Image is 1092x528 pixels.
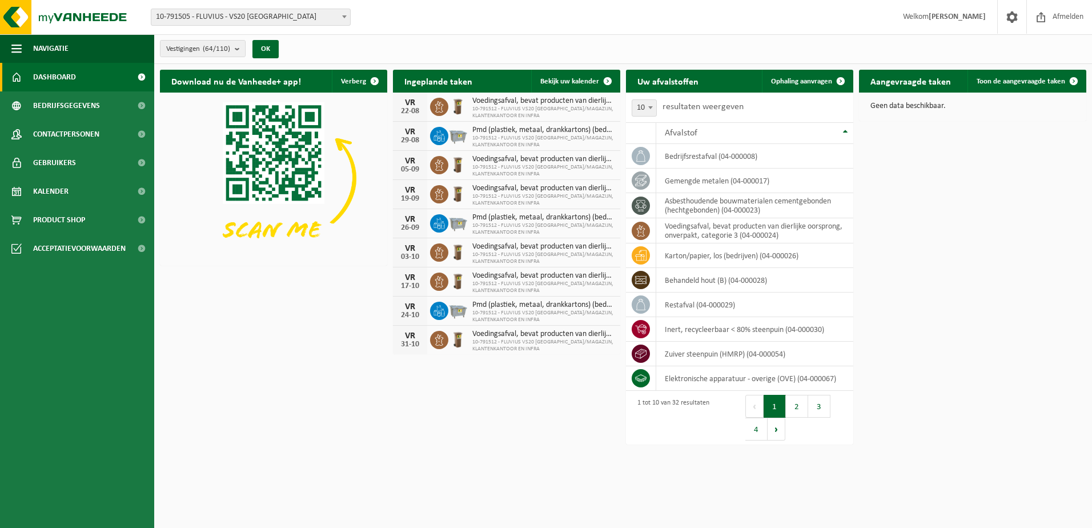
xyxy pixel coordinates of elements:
td: zuiver steenpuin (HMRP) (04-000054) [656,342,853,366]
div: 26-09 [399,224,421,232]
span: Dashboard [33,63,76,91]
td: inert, recycleerbaar < 80% steenpuin (04-000030) [656,317,853,342]
button: Vestigingen(64/110) [160,40,246,57]
span: Bekijk uw kalender [540,78,599,85]
span: Verberg [341,78,366,85]
count: (64/110) [203,45,230,53]
span: Voedingsafval, bevat producten van dierlijke oorsprong, onverpakt, categorie 3 [472,242,615,251]
span: 10 [632,99,657,117]
h2: Download nu de Vanheede+ app! [160,70,312,92]
button: Previous [745,395,764,418]
span: Voedingsafval, bevat producten van dierlijke oorsprong, onverpakt, categorie 3 [472,271,615,281]
span: 10-791505 - FLUVIUS - VS20 ANTWERPEN [151,9,351,26]
div: 24-10 [399,311,421,319]
td: elektronische apparatuur - overige (OVE) (04-000067) [656,366,853,391]
span: 10-791512 - FLUVIUS VS20 [GEOGRAPHIC_DATA]/MAGAZIJN, KLANTENKANTOOR EN INFRA [472,135,615,149]
div: 05-09 [399,166,421,174]
button: Verberg [332,70,386,93]
span: 10-791512 - FLUVIUS VS20 [GEOGRAPHIC_DATA]/MAGAZIJN, KLANTENKANTOOR EN INFRA [472,310,615,323]
div: VR [399,331,421,341]
h2: Ingeplande taken [393,70,484,92]
a: Ophaling aanvragen [762,70,852,93]
img: WB-0140-HPE-BN-01 [448,96,468,115]
td: bedrijfsrestafval (04-000008) [656,144,853,169]
td: behandeld hout (B) (04-000028) [656,268,853,293]
span: 10-791512 - FLUVIUS VS20 [GEOGRAPHIC_DATA]/MAGAZIJN, KLANTENKANTOOR EN INFRA [472,339,615,353]
span: Pmd (plastiek, metaal, drankkartons) (bedrijven) [472,213,615,222]
div: 22-08 [399,107,421,115]
div: 29-08 [399,137,421,145]
img: WB-0140-HPE-BN-01 [448,242,468,261]
span: Acceptatievoorwaarden [33,234,126,263]
span: Afvalstof [665,129,697,138]
img: WB-2500-GAL-GY-01 [448,300,468,319]
div: 1 tot 10 van 32 resultaten [632,394,709,442]
div: 31-10 [399,341,421,349]
button: 2 [786,395,808,418]
div: VR [399,244,421,253]
div: VR [399,186,421,195]
img: WB-2500-GAL-GY-01 [448,213,468,232]
div: VR [399,127,421,137]
span: Bedrijfsgegevens [33,91,100,120]
h2: Uw afvalstoffen [626,70,710,92]
span: Navigatie [33,34,69,63]
span: Pmd (plastiek, metaal, drankkartons) (bedrijven) [472,126,615,135]
span: 10-791512 - FLUVIUS VS20 [GEOGRAPHIC_DATA]/MAGAZIJN, KLANTENKANTOOR EN INFRA [472,222,615,236]
span: Contactpersonen [33,120,99,149]
a: Bekijk uw kalender [531,70,619,93]
img: WB-2500-GAL-GY-01 [448,125,468,145]
span: 10-791512 - FLUVIUS VS20 [GEOGRAPHIC_DATA]/MAGAZIJN, KLANTENKANTOOR EN INFRA [472,193,615,207]
td: gemengde metalen (04-000017) [656,169,853,193]
img: WB-0140-HPE-BN-01 [448,271,468,290]
button: 3 [808,395,830,418]
span: Voedingsafval, bevat producten van dierlijke oorsprong, onverpakt, categorie 3 [472,155,615,164]
img: WB-0140-HPE-BN-01 [448,183,468,203]
span: Vestigingen [166,41,230,58]
button: 4 [745,418,768,441]
button: 1 [764,395,786,418]
span: 10-791505 - FLUVIUS - VS20 ANTWERPEN [151,9,350,25]
span: 10 [632,100,656,116]
span: 10-791512 - FLUVIUS VS20 [GEOGRAPHIC_DATA]/MAGAZIJN, KLANTENKANTOOR EN INFRA [472,106,615,119]
span: Pmd (plastiek, metaal, drankkartons) (bedrijven) [472,301,615,310]
span: 10-791512 - FLUVIUS VS20 [GEOGRAPHIC_DATA]/MAGAZIJN, KLANTENKANTOOR EN INFRA [472,164,615,178]
span: Toon de aangevraagde taken [977,78,1065,85]
div: 17-10 [399,282,421,290]
div: 03-10 [399,253,421,261]
p: Geen data beschikbaar. [870,102,1075,110]
div: VR [399,157,421,166]
span: Voedingsafval, bevat producten van dierlijke oorsprong, onverpakt, categorie 3 [472,97,615,106]
td: restafval (04-000029) [656,293,853,317]
div: VR [399,215,421,224]
div: VR [399,302,421,311]
span: Kalender [33,177,69,206]
span: 10-791512 - FLUVIUS VS20 [GEOGRAPHIC_DATA]/MAGAZIJN, KLANTENKANTOOR EN INFRA [472,251,615,265]
span: Voedingsafval, bevat producten van dierlijke oorsprong, onverpakt, categorie 3 [472,330,615,339]
button: Next [768,418,785,441]
td: voedingsafval, bevat producten van dierlijke oorsprong, onverpakt, categorie 3 (04-000024) [656,218,853,243]
td: karton/papier, los (bedrijven) (04-000026) [656,243,853,268]
a: Toon de aangevraagde taken [967,70,1085,93]
button: OK [252,40,279,58]
img: WB-0140-HPE-BN-01 [448,329,468,349]
td: asbesthoudende bouwmaterialen cementgebonden (hechtgebonden) (04-000023) [656,193,853,218]
div: 19-09 [399,195,421,203]
h2: Aangevraagde taken [859,70,962,92]
strong: [PERSON_NAME] [929,13,986,21]
span: Ophaling aanvragen [771,78,832,85]
div: VR [399,98,421,107]
span: Product Shop [33,206,85,234]
span: 10-791512 - FLUVIUS VS20 [GEOGRAPHIC_DATA]/MAGAZIJN, KLANTENKANTOOR EN INFRA [472,281,615,294]
span: Voedingsafval, bevat producten van dierlijke oorsprong, onverpakt, categorie 3 [472,184,615,193]
label: resultaten weergeven [663,102,744,111]
span: Gebruikers [33,149,76,177]
img: Download de VHEPlus App [160,93,387,263]
div: VR [399,273,421,282]
img: WB-0140-HPE-BN-01 [448,154,468,174]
